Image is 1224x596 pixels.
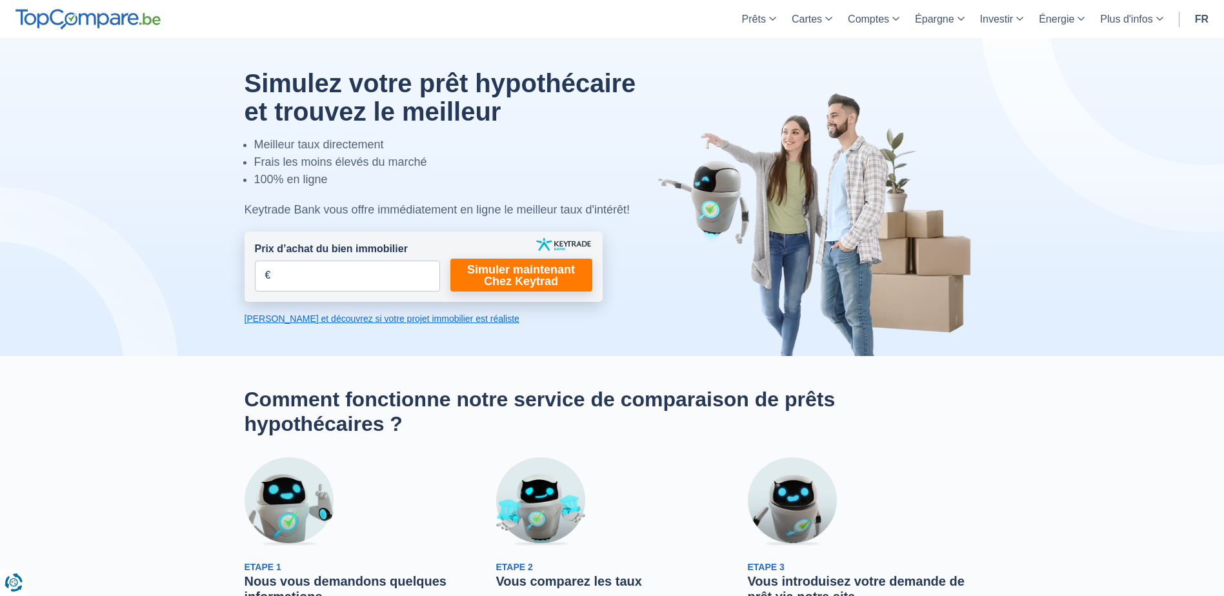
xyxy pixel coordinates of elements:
li: Meilleur taux directement [254,136,666,154]
a: Simuler maintenant Chez Keytrad [450,259,592,292]
label: Prix d’achat du bien immobilier [255,242,408,257]
span: € [265,268,271,283]
img: Etape 3 [748,457,837,546]
img: keytrade [536,238,591,251]
span: Etape 2 [496,562,533,572]
a: [PERSON_NAME] et découvrez si votre projet immobilier est réaliste [245,312,603,325]
span: Etape 3 [748,562,785,572]
li: Frais les moins élevés du marché [254,154,666,171]
div: Keytrade Bank vous offre immédiatement en ligne le meilleur taux d'intérêt! [245,201,666,219]
h1: Simulez votre prêt hypothécaire et trouvez le meilleur [245,69,666,126]
h3: Vous comparez les taux [496,573,728,589]
img: Etape 2 [496,457,585,546]
span: Etape 1 [245,562,281,572]
img: image-hero [657,92,980,356]
img: TopCompare [15,9,161,30]
h2: Comment fonctionne notre service de comparaison de prêts hypothécaires ? [245,387,980,437]
li: 100% en ligne [254,171,666,188]
img: Etape 1 [245,457,334,546]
